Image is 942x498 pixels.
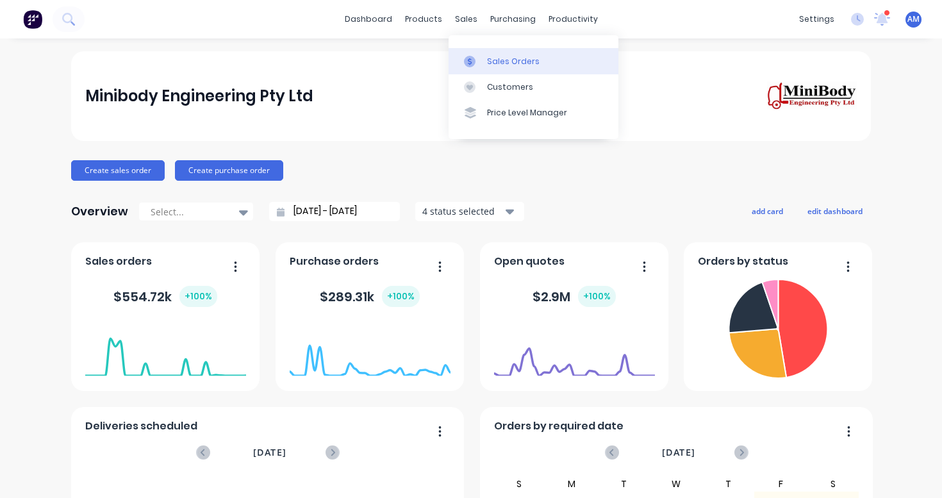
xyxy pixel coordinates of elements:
[578,286,616,307] div: + 100 %
[650,476,702,492] div: W
[422,204,503,218] div: 4 status selected
[662,445,695,460] span: [DATE]
[71,199,128,224] div: Overview
[793,10,841,29] div: settings
[415,202,524,221] button: 4 status selected
[494,254,565,269] span: Open quotes
[449,74,618,100] a: Customers
[702,476,755,492] div: T
[494,419,624,434] span: Orders by required date
[449,48,618,74] a: Sales Orders
[71,160,165,181] button: Create sales order
[382,286,420,307] div: + 100 %
[85,83,313,109] div: Minibody Engineering Pty Ltd
[743,203,791,219] button: add card
[545,476,598,492] div: M
[175,160,283,181] button: Create purchase order
[85,254,152,269] span: Sales orders
[767,81,857,111] img: Minibody Engineering Pty Ltd
[754,476,807,492] div: F
[290,254,379,269] span: Purchase orders
[179,286,217,307] div: + 100 %
[698,254,788,269] span: Orders by status
[807,476,859,492] div: S
[484,10,542,29] div: purchasing
[338,10,399,29] a: dashboard
[487,81,533,93] div: Customers
[399,10,449,29] div: products
[23,10,42,29] img: Factory
[542,10,604,29] div: productivity
[449,10,484,29] div: sales
[533,286,616,307] div: $ 2.9M
[598,476,650,492] div: T
[493,476,546,492] div: S
[799,203,871,219] button: edit dashboard
[253,445,286,460] span: [DATE]
[907,13,920,25] span: AM
[449,100,618,126] a: Price Level Manager
[320,286,420,307] div: $ 289.31k
[487,56,540,67] div: Sales Orders
[487,107,567,119] div: Price Level Manager
[113,286,217,307] div: $ 554.72k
